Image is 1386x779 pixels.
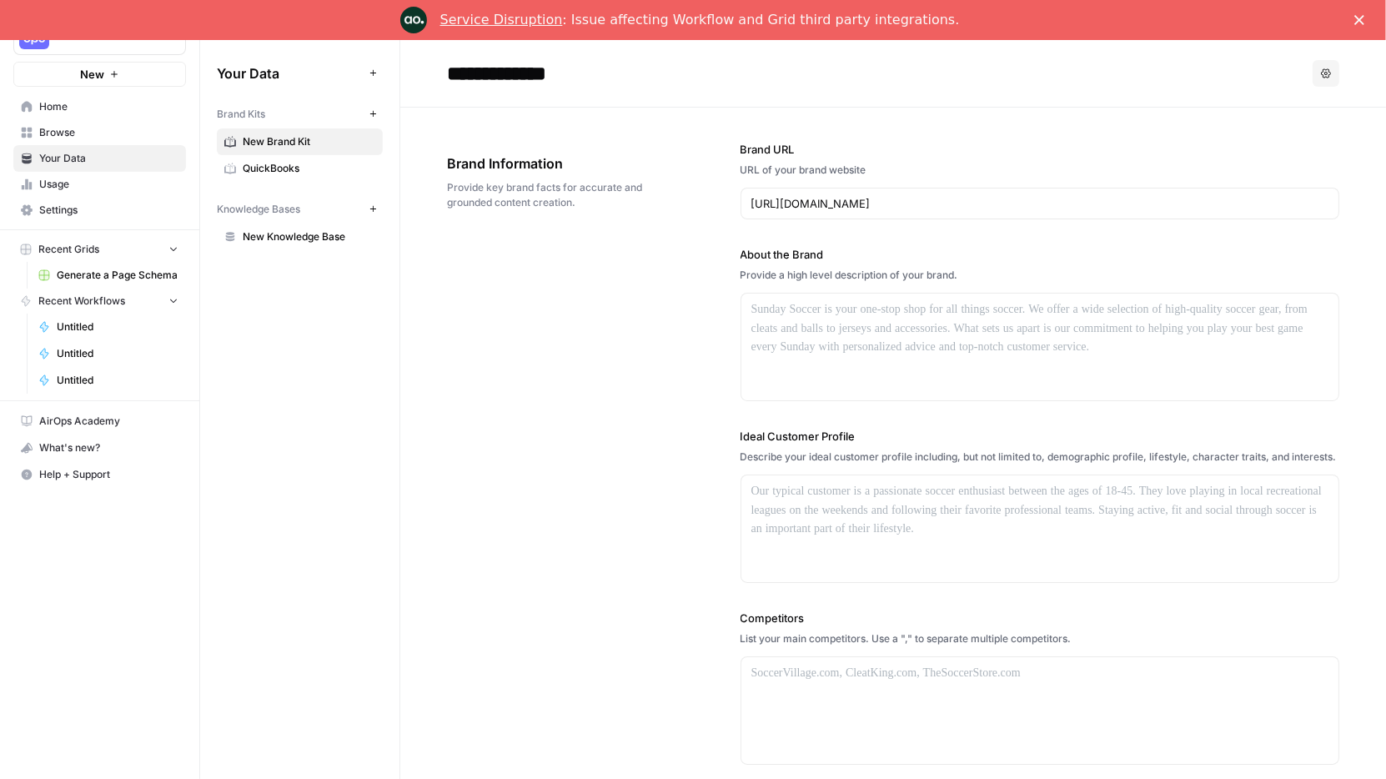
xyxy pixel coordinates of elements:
input: www.sundaysoccer.com [751,195,1329,212]
a: Untitled [31,340,186,367]
button: Recent Workflows [13,289,186,314]
div: : Issue affecting Workflow and Grid third party integrations. [440,12,960,28]
a: Untitled [31,314,186,340]
span: Help + Support [39,467,178,482]
span: Untitled [57,346,178,361]
div: Close [1354,15,1371,25]
a: Settings [13,197,186,224]
span: Recent Workflows [38,294,125,309]
span: Usage [39,177,178,192]
button: Help + Support [13,461,186,488]
label: Brand URL [741,141,1340,158]
span: New Knowledge Base [243,229,375,244]
span: Settings [39,203,178,218]
span: Knowledge Bases [217,202,300,217]
button: New [13,62,186,87]
span: Recent Grids [38,242,99,257]
button: Recent Grids [13,237,186,262]
div: Describe your ideal customer profile including, but not limited to, demographic profile, lifestyl... [741,450,1340,465]
span: Brand Kits [217,107,265,122]
label: About the Brand [741,246,1340,263]
span: QuickBooks [243,161,375,176]
span: New [80,66,104,83]
span: Brand Information [447,153,647,173]
span: Browse [39,125,178,140]
a: Browse [13,119,186,146]
label: Ideal Customer Profile [741,428,1340,445]
span: Your Data [217,63,363,83]
a: Your Data [13,145,186,172]
a: New Knowledge Base [217,224,383,250]
span: Home [39,99,178,114]
a: Usage [13,171,186,198]
div: Provide a high level description of your brand. [741,268,1340,283]
span: Untitled [57,319,178,334]
span: Untitled [57,373,178,388]
span: New Brand Kit [243,134,375,149]
span: Generate a Page Schema [57,268,178,283]
button: What's new? [13,435,186,461]
a: Service Disruption [440,12,563,28]
div: List your main competitors. Use a "," to separate multiple competitors. [741,631,1340,646]
span: AirOps Academy [39,414,178,429]
span: Your Data [39,151,178,166]
span: Provide key brand facts for accurate and grounded content creation. [447,180,647,210]
div: URL of your brand website [741,163,1340,178]
a: New Brand Kit [217,128,383,155]
label: Competitors [741,610,1340,626]
a: Home [13,93,186,120]
a: Untitled [31,367,186,394]
a: AirOps Academy [13,408,186,435]
img: Profile image for Engineering [400,7,427,33]
a: Generate a Page Schema [31,262,186,289]
div: What's new? [14,435,185,460]
a: QuickBooks [217,155,383,182]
